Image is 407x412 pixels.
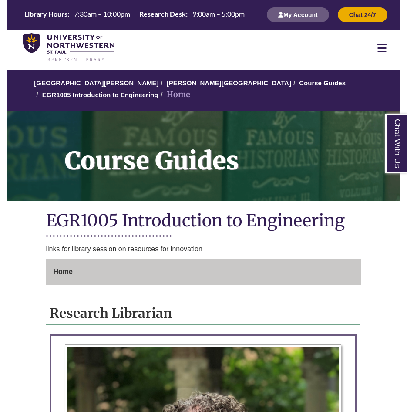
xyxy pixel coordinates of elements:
[338,11,387,18] a: Chat 24/7
[23,33,114,62] img: UNWSP Library Logo
[42,91,158,98] a: EGR1005 Introduction to Engineering
[46,302,360,325] h2: Research Librarian
[46,210,361,233] h1: EGR1005 Introduction to Engineering
[21,9,248,21] a: Hours Today
[54,268,73,275] span: Home
[158,88,190,101] li: Home
[7,111,400,201] a: Course Guides
[74,10,130,18] span: 7:30am – 10:00pm
[34,79,158,87] a: [GEOGRAPHIC_DATA][PERSON_NAME]
[192,10,245,18] span: 9:00am – 5:00pm
[267,7,329,22] button: My Account
[299,79,346,87] a: Course Guides
[21,9,71,19] th: Library Hours:
[55,111,400,190] h1: Course Guides
[338,7,387,22] button: Chat 24/7
[267,11,329,18] a: My Account
[46,259,361,285] a: Home
[46,245,202,253] span: links for library session on resources for innovation
[46,259,361,285] div: Guide Page Menu
[136,9,189,19] th: Research Desk:
[21,9,248,20] table: Hours Today
[167,79,291,87] a: [PERSON_NAME][GEOGRAPHIC_DATA]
